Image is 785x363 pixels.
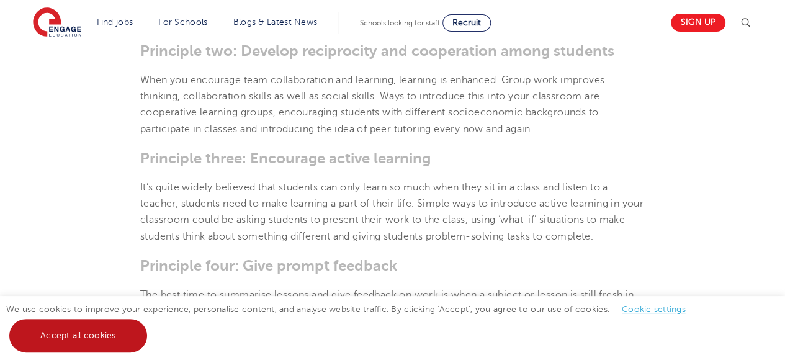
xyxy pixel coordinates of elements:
[6,305,698,340] span: We use cookies to improve your experience, personalise content, and analyse website traffic. By c...
[97,17,133,27] a: Find jobs
[233,17,318,27] a: Blogs & Latest News
[442,14,491,32] a: Recruit
[671,14,725,32] a: Sign up
[140,72,645,137] p: When you encourage team collaboration and learning, learning is enhanced. Group work improves thi...
[140,150,645,167] h3: Principle three: Encourage active learning
[140,257,645,274] h3: Principle four: Give prompt feedback
[158,17,207,27] a: For Schools
[452,18,481,27] span: Recruit
[33,7,81,38] img: Engage Education
[140,179,645,244] p: It’s quite widely believed that students can only learn so much when they sit in a class and list...
[360,19,440,27] span: Schools looking for staff
[622,305,686,314] a: Cookie settings
[9,319,147,352] a: Accept all cookies
[140,42,645,60] h3: Principle two: Develop reciprocity and cooperation among students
